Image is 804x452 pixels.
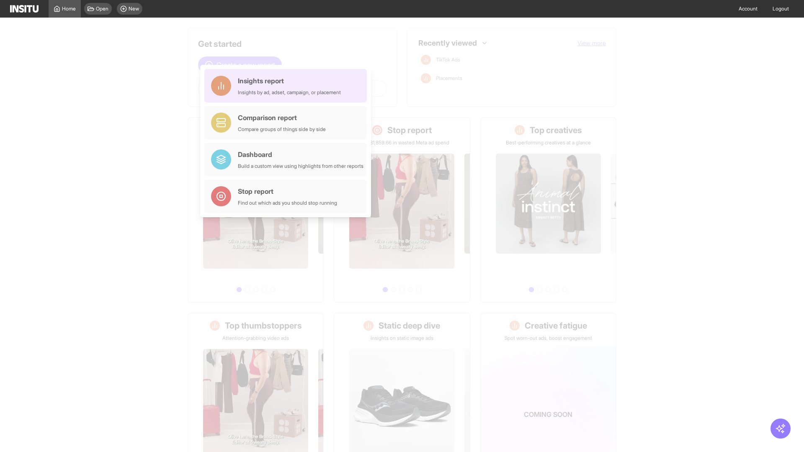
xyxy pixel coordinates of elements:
[238,149,363,159] div: Dashboard
[238,126,326,133] div: Compare groups of things side by side
[62,5,76,12] span: Home
[238,113,326,123] div: Comparison report
[129,5,139,12] span: New
[238,200,337,206] div: Find out which ads you should stop running
[96,5,108,12] span: Open
[238,76,341,86] div: Insights report
[10,5,39,13] img: Logo
[238,89,341,96] div: Insights by ad, adset, campaign, or placement
[238,163,363,169] div: Build a custom view using highlights from other reports
[238,186,337,196] div: Stop report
